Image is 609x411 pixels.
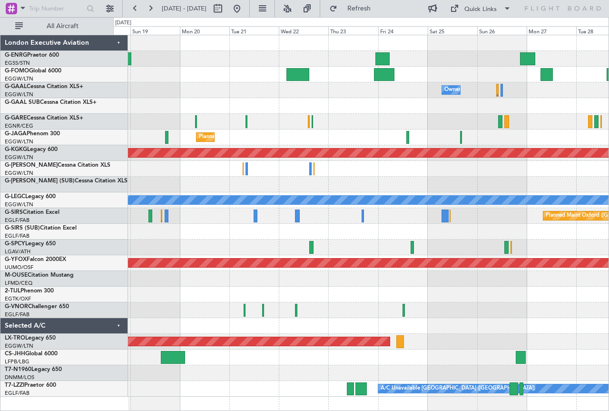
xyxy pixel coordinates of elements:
a: EGGW/LTN [5,154,33,161]
span: [DATE] - [DATE] [162,4,206,13]
span: G-GAAL [5,84,27,90]
div: Planned Maint [GEOGRAPHIC_DATA] ([GEOGRAPHIC_DATA]) [199,130,349,144]
div: Owner [444,83,461,97]
span: G-YFOX [5,257,27,262]
span: G-ENRG [5,52,27,58]
a: LFPB/LBG [5,358,29,365]
div: Thu 23 [328,26,378,35]
span: G-LEGC [5,194,25,200]
span: G-GARE [5,115,27,121]
span: Refresh [339,5,379,12]
a: EGNR/CEG [5,122,33,130]
a: EGLF/FAB [5,390,29,397]
a: T7-N1960Legacy 650 [5,367,62,372]
a: G-FOMOGlobal 6000 [5,68,61,74]
div: Sun 26 [477,26,527,35]
a: G-SIRS (SUB)Citation Excel [5,225,77,231]
span: G-SIRS [5,210,23,215]
button: Quick Links [445,1,516,16]
a: G-GARECessna Citation XLS+ [5,115,83,121]
a: LX-TROLegacy 650 [5,335,56,341]
span: 2-TIJL [5,288,20,294]
a: EGGW/LTN [5,170,33,177]
span: G-VNOR [5,304,28,310]
span: G-GAAL SUB [5,100,40,105]
a: G-GAALCessna Citation XLS+ [5,84,83,90]
div: Mon 27 [527,26,576,35]
span: G-SIRS (SUB) [5,225,40,231]
span: G-KGKG [5,147,27,152]
a: LGAV/ATH [5,248,30,255]
span: M-OUSE [5,272,28,278]
div: Sat 25 [428,26,477,35]
a: T7-LZZIPraetor 600 [5,382,56,388]
a: G-ENRGPraetor 600 [5,52,59,58]
div: Quick Links [464,5,497,14]
div: Fri 24 [378,26,428,35]
a: EGLF/FAB [5,311,29,318]
a: M-OUSECitation Mustang [5,272,74,278]
span: G-[PERSON_NAME] [5,162,58,168]
div: Sun 19 [130,26,180,35]
span: T7-LZZI [5,382,24,388]
a: G-SIRSCitation Excel [5,210,59,215]
a: EGGW/LTN [5,201,33,208]
button: Refresh [325,1,382,16]
div: Mon 20 [180,26,229,35]
a: G-[PERSON_NAME]Cessna Citation XLS [5,162,110,168]
a: G-YFOXFalcon 2000EX [5,257,66,262]
span: LX-TRO [5,335,25,341]
a: G-GAAL SUBCessna Citation XLS+ [5,100,97,105]
span: G-FOMO [5,68,29,74]
span: T7-N1960 [5,367,31,372]
div: [DATE] [115,19,131,27]
a: CS-JHHGlobal 6000 [5,351,58,357]
a: G-SPCYLegacy 650 [5,241,56,247]
a: G-JAGAPhenom 300 [5,131,60,137]
a: EGTK/OXF [5,295,31,302]
span: All Aircraft [25,23,100,30]
a: EGLF/FAB [5,217,29,224]
div: Tue 21 [229,26,279,35]
a: G-LEGCLegacy 600 [5,194,56,200]
a: DNMM/LOS [5,374,34,381]
a: LFMD/CEQ [5,280,32,287]
a: EGGW/LTN [5,75,33,82]
a: G-[PERSON_NAME] (SUB)Cessna Citation XLS [5,178,128,184]
span: CS-JHH [5,351,25,357]
span: G-SPCY [5,241,25,247]
a: G-VNORChallenger 650 [5,304,69,310]
span: G-[PERSON_NAME] (SUB) [5,178,75,184]
div: A/C Unavailable [GEOGRAPHIC_DATA] ([GEOGRAPHIC_DATA]) [381,381,535,396]
a: G-KGKGLegacy 600 [5,147,58,152]
div: Wed 22 [279,26,328,35]
a: EGGW/LTN [5,138,33,145]
span: G-JAGA [5,131,27,137]
a: 2-TIJLPhenom 300 [5,288,54,294]
a: EGSS/STN [5,60,30,67]
a: EGGW/LTN [5,91,33,98]
a: EGLF/FAB [5,232,29,240]
a: EGGW/LTN [5,342,33,350]
a: UUMO/OSF [5,264,33,271]
button: All Aircraft [10,19,103,34]
input: Trip Number [29,1,84,16]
